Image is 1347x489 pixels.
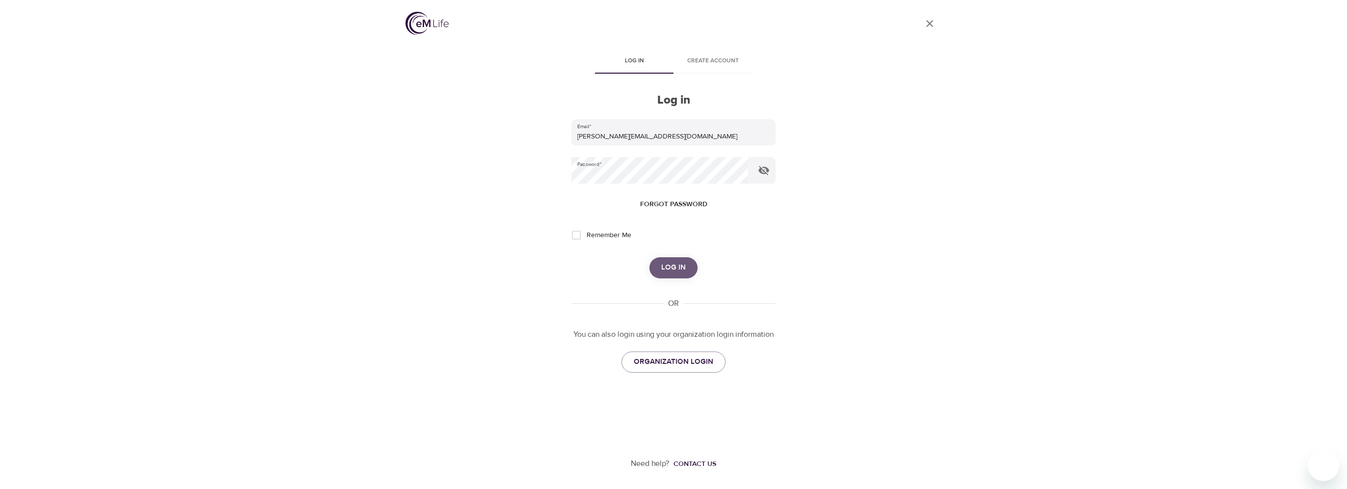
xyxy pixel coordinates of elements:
a: close [918,12,942,35]
button: Log in [649,257,698,278]
iframe: Button to launch messaging window [1308,450,1339,481]
img: logo [405,12,449,35]
div: OR [664,298,683,309]
a: Contact us [670,459,716,469]
div: disabled tabs example [571,50,776,74]
span: ORGANIZATION LOGIN [634,355,713,368]
h2: Log in [571,93,776,108]
p: You can also login using your organization login information [571,329,776,340]
div: Contact us [673,459,716,469]
span: Forgot password [640,198,707,211]
a: ORGANIZATION LOGIN [621,352,726,372]
span: Log in [601,56,668,66]
p: Need help? [631,458,670,469]
span: Log in [661,261,686,274]
span: Remember Me [587,230,631,241]
button: Forgot password [636,195,711,214]
span: Create account [679,56,746,66]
